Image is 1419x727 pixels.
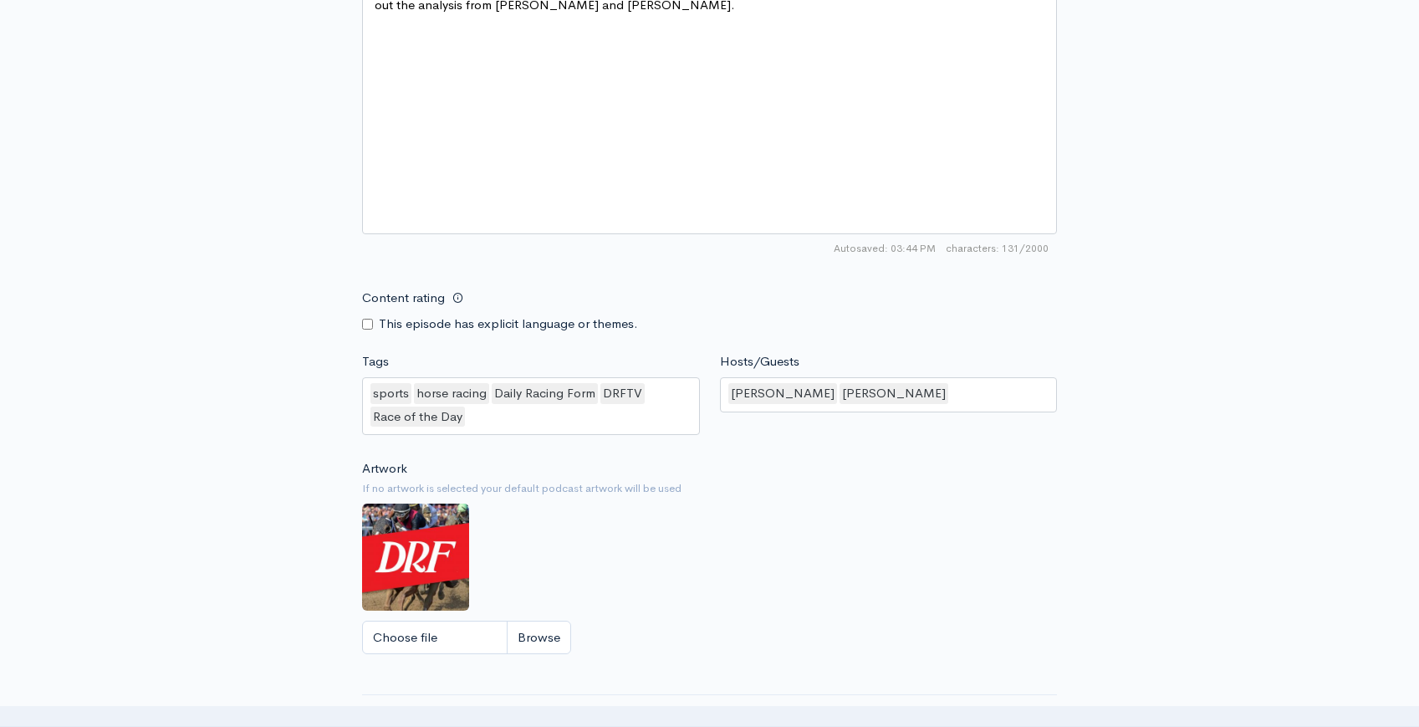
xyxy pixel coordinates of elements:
[379,315,638,334] label: This episode has explicit language or themes.
[362,352,389,371] label: Tags
[362,480,1057,497] small: If no artwork is selected your default podcast artwork will be used
[946,241,1049,256] span: 131/2000
[362,459,407,479] label: Artwork
[492,383,598,404] div: Daily Racing Form
[370,407,465,427] div: Race of the Day
[728,383,837,404] div: [PERSON_NAME]
[840,383,948,404] div: [PERSON_NAME]
[414,383,489,404] div: horse racing
[370,383,411,404] div: sports
[600,383,645,404] div: DRFTV
[720,352,799,371] label: Hosts/Guests
[834,241,936,256] span: Autosaved: 03:44 PM
[362,281,445,315] label: Content rating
